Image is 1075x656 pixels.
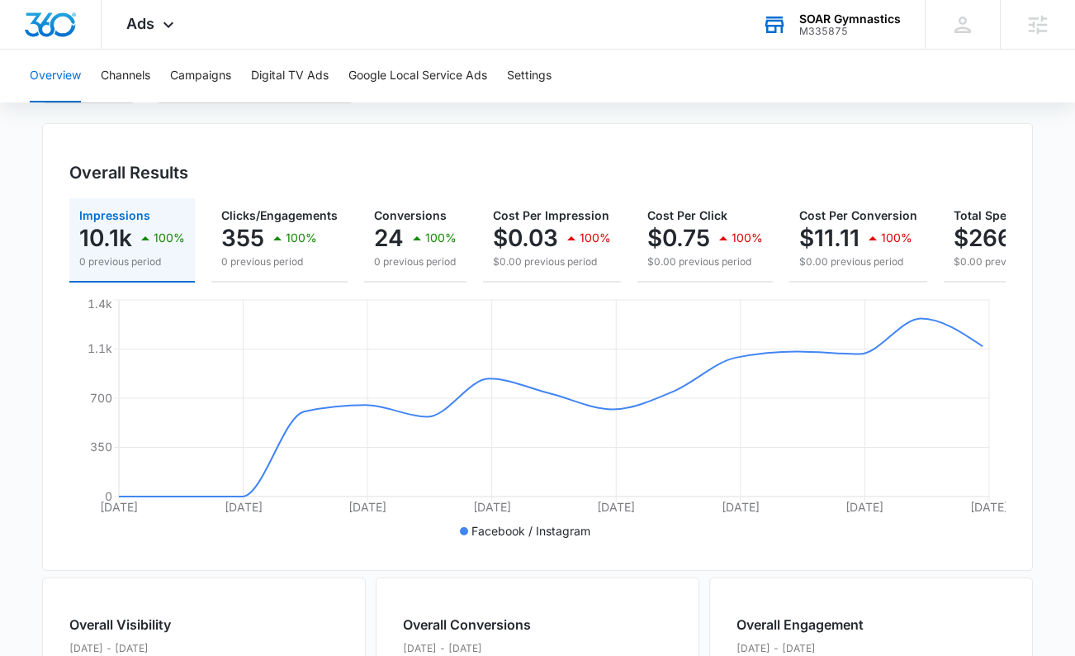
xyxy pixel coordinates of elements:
[954,225,1048,251] p: $266.56
[79,254,185,269] p: 0 previous period
[507,50,552,102] button: Settings
[348,500,386,514] tspan: [DATE]
[225,500,263,514] tspan: [DATE]
[154,232,185,244] p: 100%
[126,15,154,32] span: Ads
[881,232,912,244] p: 100%
[799,225,860,251] p: $11.11
[69,615,206,635] h2: Overall Visibility
[63,97,148,108] div: Domain Overview
[69,641,206,656] p: [DATE] - [DATE]
[736,641,864,656] p: [DATE] - [DATE]
[722,500,760,514] tspan: [DATE]
[348,50,487,102] button: Google Local Service Ads
[493,208,609,222] span: Cost Per Impression
[425,232,457,244] p: 100%
[26,43,40,56] img: website_grey.svg
[799,12,901,26] div: account name
[970,500,1008,514] tspan: [DATE]
[799,208,917,222] span: Cost Per Conversion
[79,208,150,222] span: Impressions
[170,50,231,102] button: Campaigns
[799,254,917,269] p: $0.00 previous period
[69,160,188,185] h3: Overall Results
[105,489,112,503] tspan: 0
[286,232,317,244] p: 100%
[46,26,81,40] div: v 4.0.25
[471,522,590,540] p: Facebook / Instagram
[647,208,727,222] span: Cost Per Click
[580,232,611,244] p: 100%
[374,225,404,251] p: 24
[374,208,447,222] span: Conversions
[90,391,112,405] tspan: 700
[647,225,710,251] p: $0.75
[732,232,763,244] p: 100%
[88,297,112,311] tspan: 1.4k
[79,225,132,251] p: 10.1k
[90,440,112,454] tspan: 350
[43,43,182,56] div: Domain: [DOMAIN_NAME]
[954,208,1021,222] span: Total Spend
[101,50,150,102] button: Channels
[597,500,635,514] tspan: [DATE]
[88,341,112,355] tspan: 1.1k
[30,50,81,102] button: Overview
[403,641,531,656] p: [DATE] - [DATE]
[845,500,883,514] tspan: [DATE]
[493,225,558,251] p: $0.03
[221,225,264,251] p: 355
[799,26,901,37] div: account id
[473,500,511,514] tspan: [DATE]
[164,96,178,109] img: tab_keywords_by_traffic_grey.svg
[403,615,531,635] h2: Overall Conversions
[182,97,278,108] div: Keywords by Traffic
[221,208,338,222] span: Clicks/Engagements
[221,254,338,269] p: 0 previous period
[736,615,864,635] h2: Overall Engagement
[100,500,138,514] tspan: [DATE]
[374,254,457,269] p: 0 previous period
[26,26,40,40] img: logo_orange.svg
[493,254,611,269] p: $0.00 previous period
[647,254,763,269] p: $0.00 previous period
[251,50,329,102] button: Digital TV Ads
[45,96,58,109] img: tab_domain_overview_orange.svg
